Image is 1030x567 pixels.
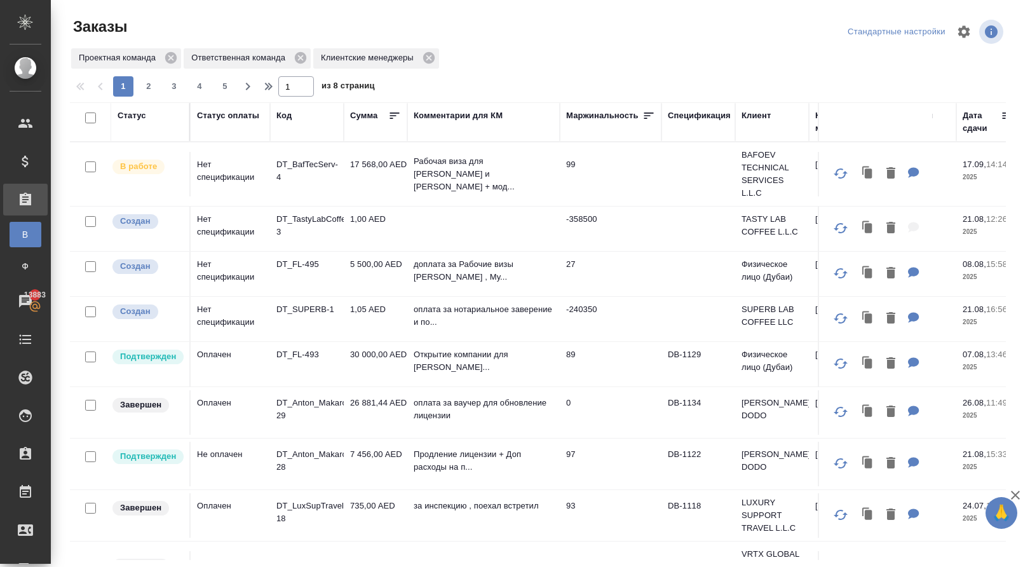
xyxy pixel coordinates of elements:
[139,76,159,97] button: 2
[560,342,661,386] td: 89
[742,109,771,122] div: Клиент
[276,158,337,184] p: DT_BafTecServ-4
[191,342,270,386] td: Оплачен
[120,260,151,273] p: Создан
[322,78,375,97] span: из 8 страниц
[991,500,1012,526] span: 🙏
[986,350,1007,359] p: 13:46
[986,214,1007,224] p: 12:26
[856,502,880,528] button: Клонировать
[880,306,902,332] button: Удалить
[414,500,553,512] p: за инспекцию , поехал встретил
[414,348,553,374] p: Открытие компании для [PERSON_NAME]...
[963,501,986,510] p: 24.07,
[215,76,235,97] button: 5
[856,399,880,425] button: Клонировать
[986,449,1007,459] p: 15:33
[661,390,735,435] td: DB-1134
[566,109,639,122] div: Маржинальность
[815,109,876,135] div: Клиентские менеджеры
[16,228,35,241] span: В
[986,497,1017,529] button: 🙏
[560,207,661,251] td: -358500
[414,397,553,422] p: оплата за ваучер для обновление лицензии
[215,80,235,93] span: 5
[661,342,735,386] td: DB-1129
[120,215,151,228] p: Создан
[276,109,292,122] div: Код
[979,20,1006,44] span: Посмотреть информацию
[191,152,270,196] td: Нет спецификации
[825,158,856,189] button: Обновить
[120,502,161,514] p: Завершен
[902,261,926,287] button: Для КМ: доплата за Рабочие визы Жумабека , Мухаммада и Акмалжона
[880,351,902,377] button: Удалить
[902,451,926,477] button: Для КМ: Продление лицензии + Доп расходы на проезд
[963,316,1013,329] p: 2025
[120,305,151,318] p: Создан
[344,493,407,538] td: 735,00 AED
[856,161,880,187] button: Клонировать
[844,22,949,42] div: split button
[963,214,986,224] p: 21.08,
[191,390,270,435] td: Оплачен
[414,448,553,474] p: Продление лицензии + Доп расходы на п...
[344,252,407,296] td: 5 500,00 AED
[661,442,735,486] td: DB-1122
[111,397,183,414] div: Выставляет КМ при направлении счета или после выполнения всех работ/сдачи заказа клиенту. Окончат...
[276,500,337,525] p: DT_LuxSupTravel-18
[902,351,926,377] button: Для КМ: Открытие компании для Владислава Миллера - пертенра с США Кофе Шоп
[560,152,661,196] td: 99
[350,109,377,122] div: Сумма
[164,80,184,93] span: 3
[111,348,183,365] div: Выставляет КМ после уточнения всех необходимых деталей и получения согласия клиента на запуск. С ...
[414,109,503,122] div: Комментарии для КМ
[963,461,1013,474] p: 2025
[742,448,803,474] p: [PERSON_NAME] DODO
[809,390,883,435] td: [PERSON_NAME]
[963,350,986,359] p: 07.08,
[880,451,902,477] button: Удалить
[742,496,803,535] p: LUXURY SUPPORT TRAVEL L.L.C
[118,109,146,122] div: Статус
[189,76,210,97] button: 4
[825,348,856,379] button: Обновить
[191,51,290,64] p: Ответственная команда
[276,213,337,238] p: DT_TastyLabCoffee-3
[742,397,803,422] p: [PERSON_NAME] DODO
[10,222,41,247] a: В
[963,304,986,314] p: 21.08,
[111,303,183,320] div: Выставляется автоматически при создании заказа
[560,297,661,341] td: -240350
[344,442,407,486] td: 7 456,00 AED
[825,213,856,243] button: Обновить
[880,399,902,425] button: Удалить
[276,258,337,271] p: DT_FL-495
[880,215,902,242] button: Удалить
[742,258,803,283] p: Физическое лицо (Дубаи)
[809,342,883,386] td: [PERSON_NAME]
[560,390,661,435] td: 0
[809,297,883,341] td: [PERSON_NAME]
[963,160,986,169] p: 17.09,
[197,109,259,122] div: Статус оплаты
[856,215,880,242] button: Клонировать
[809,252,883,296] td: [PERSON_NAME]
[963,109,1001,135] div: Дата сдачи
[111,500,183,517] div: Выставляет КМ при направлении счета или после выполнения всех работ/сдачи заказа клиенту. Окончат...
[189,80,210,93] span: 4
[3,285,48,317] a: 13883
[191,442,270,486] td: Не оплачен
[191,297,270,341] td: Нет спецификации
[963,512,1013,525] p: 2025
[986,304,1007,314] p: 16:56
[16,260,35,273] span: Ф
[560,252,661,296] td: 27
[856,351,880,377] button: Клонировать
[191,207,270,251] td: Нет спецификации
[949,17,979,47] span: Настроить таблицу
[880,261,902,287] button: Удалить
[184,48,311,69] div: Ответственная команда
[414,155,553,193] p: Рабочая виза для [PERSON_NAME] и [PERSON_NAME] + мод...
[880,502,902,528] button: Удалить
